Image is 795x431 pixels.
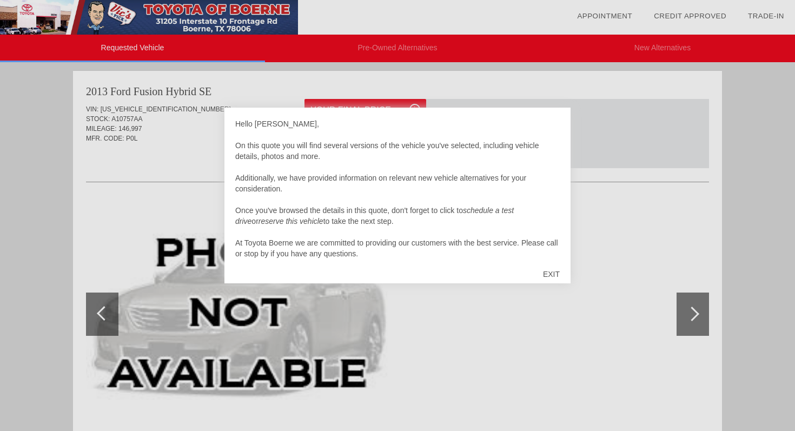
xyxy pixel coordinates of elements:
[532,258,571,290] div: EXIT
[654,12,726,20] a: Credit Approved
[259,217,323,226] em: reserve this vehicle
[748,12,784,20] a: Trade-In
[577,12,632,20] a: Appointment
[235,118,560,259] div: Hello [PERSON_NAME], On this quote you will find several versions of the vehicle you've selected,...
